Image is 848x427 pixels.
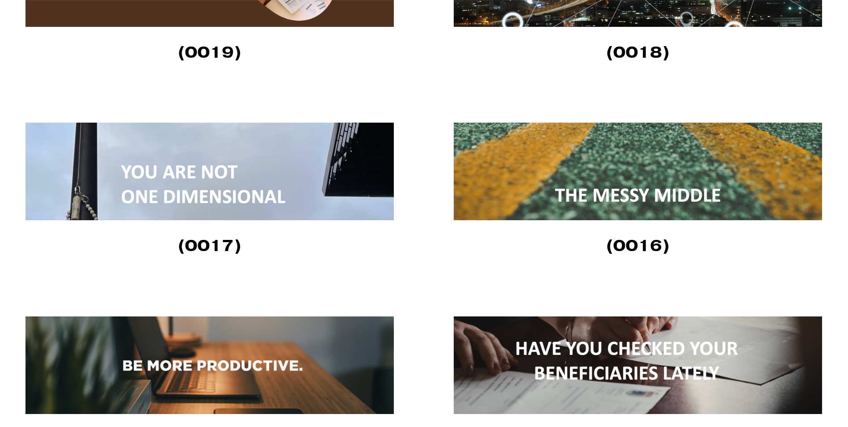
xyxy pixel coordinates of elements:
[454,316,822,414] img: Have You Checked your Beneficiaries Lately? (0014) There are three phases to your financial journ...
[178,235,241,256] strong: (0017)
[606,42,670,62] strong: (0018)
[454,123,822,220] img: The Messy Middle (0016) Have you ever set a goal? Sure you have. Here's a more specific question....
[606,235,670,256] strong: (0016)
[25,316,394,414] img: Six Tips to Make You More Productive (0015) The other day I had great intentions. I had a list fr...
[178,42,241,62] strong: (0019)
[25,123,394,220] img: You Are Not One Dimensional (0017) I am often amused when I hear about a company asking their emp...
